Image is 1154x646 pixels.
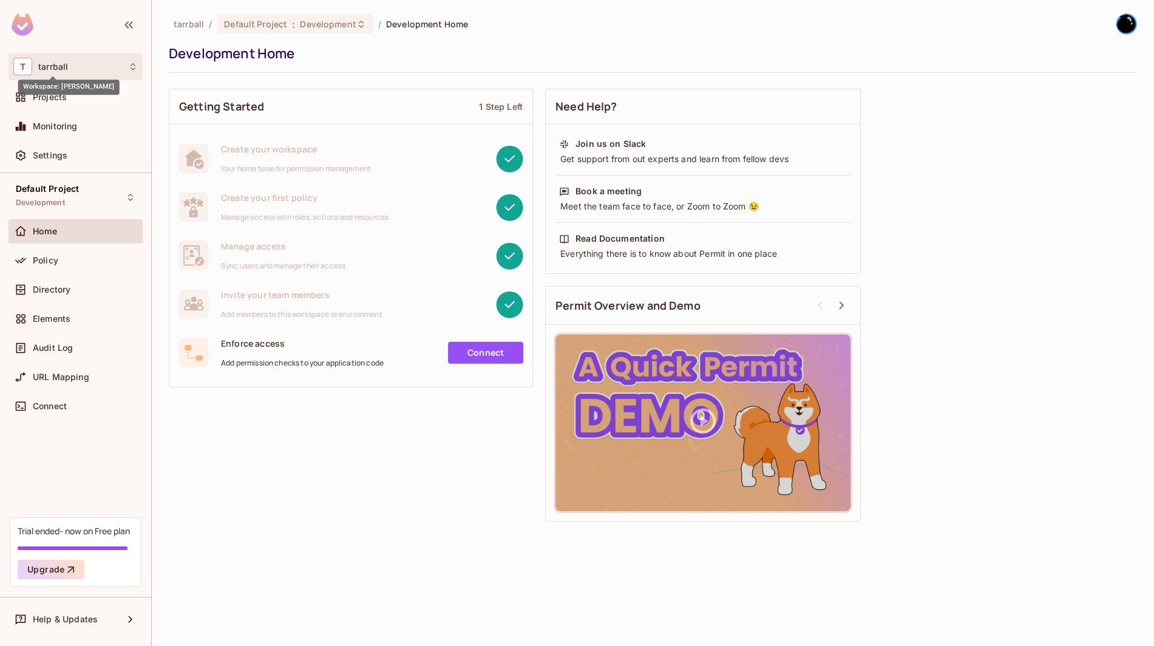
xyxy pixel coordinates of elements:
[209,18,212,30] li: /
[33,343,73,353] span: Audit Log
[300,18,356,30] span: Development
[169,44,1131,63] div: Development Home
[179,99,264,114] span: Getting Started
[18,80,120,95] div: Workspace: [PERSON_NAME]
[559,248,847,260] div: Everything there is to know about Permit in one place
[224,18,287,30] span: Default Project
[33,92,67,102] span: Projects
[16,198,65,208] span: Development
[33,314,70,324] span: Elements
[174,18,204,30] span: the active workspace
[221,192,389,203] span: Create your first policy
[221,310,382,319] span: Add members to this workspace or environment
[221,164,371,174] span: Your home base for permission management
[33,614,98,624] span: Help & Updates
[12,13,33,36] img: SReyMgAAAABJRU5ErkJggg==
[221,261,345,271] span: Sync users and manage their access
[33,401,67,411] span: Connect
[559,153,847,165] div: Get support from out experts and learn from fellow devs
[18,560,84,579] button: Upgrade
[221,212,389,222] span: Manage access with roles, actions and resources
[13,58,32,75] span: T
[559,200,847,212] div: Meet the team face to face, or Zoom to Zoom 😉
[448,342,523,364] a: Connect
[555,298,701,313] span: Permit Overview and Demo
[221,289,382,301] span: Invite your team members
[575,233,665,245] div: Read Documentation
[221,358,384,368] span: Add permission checks to your application code
[33,285,70,294] span: Directory
[33,372,89,382] span: URL Mapping
[38,62,68,72] span: Workspace: tarrball
[575,185,642,197] div: Book a meeting
[221,240,345,252] span: Manage access
[1116,14,1136,34] img: Andrew Tarr
[575,138,646,150] div: Join us on Slack
[386,18,468,30] span: Development Home
[33,226,58,236] span: Home
[33,121,78,131] span: Monitoring
[221,143,371,155] span: Create your workspace
[291,19,296,29] span: :
[555,99,617,114] span: Need Help?
[16,184,79,194] span: Default Project
[18,525,130,537] div: Trial ended- now on Free plan
[479,101,523,112] div: 1 Step Left
[33,151,67,160] span: Settings
[33,256,58,265] span: Policy
[378,18,381,30] li: /
[221,338,384,349] span: Enforce access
